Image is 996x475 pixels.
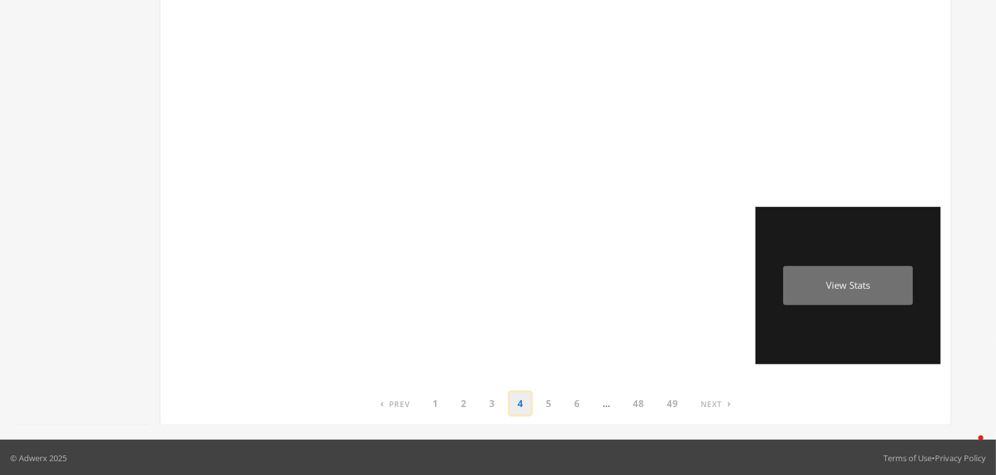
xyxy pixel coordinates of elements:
[953,432,983,462] iframe: Intercom live chat
[659,393,686,415] a: 49
[755,207,941,364] button: View Stats
[783,266,913,306] div: View Stats
[425,393,446,415] a: 1
[373,393,739,415] nav: pagination
[373,393,417,415] a: Previous
[883,452,932,464] a: Terms of Use
[935,452,986,464] a: Privacy Policy
[883,452,986,464] div: •
[625,393,652,415] a: 48
[567,393,587,415] a: 6
[693,393,739,415] a: Next
[453,393,474,415] a: 2
[482,393,502,415] a: 3
[380,397,384,410] span: ‹
[538,393,559,415] a: 5
[727,397,731,410] span: ›
[510,393,531,415] a: 4
[10,452,67,464] p: © Adwerx 2025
